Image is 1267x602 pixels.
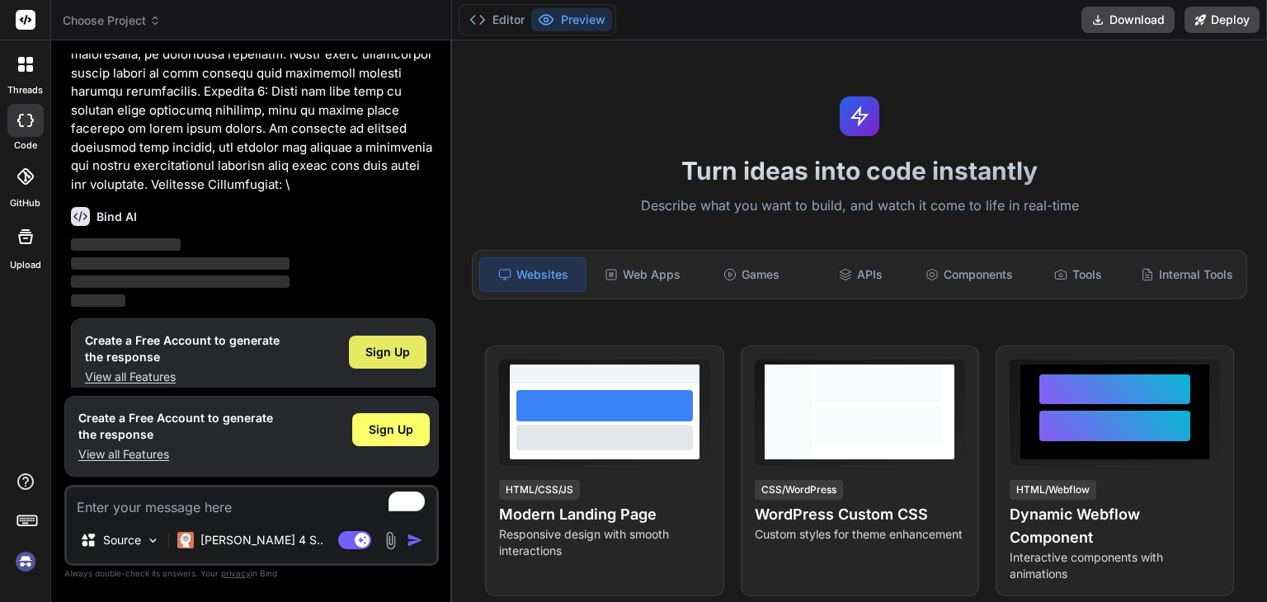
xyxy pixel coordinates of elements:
label: threads [7,83,43,97]
h1: Create a Free Account to generate the response [85,332,280,365]
span: ‌ [71,257,290,270]
div: Websites [479,257,586,292]
h1: Create a Free Account to generate the response [78,410,273,443]
div: HTML/CSS/JS [499,480,580,500]
button: Preview [531,8,612,31]
button: Download [1081,7,1175,33]
img: Pick Models [146,534,160,548]
div: HTML/Webflow [1010,480,1096,500]
h1: Turn ideas into code instantly [462,156,1257,186]
p: Responsive design with smooth interactions [499,526,709,559]
div: Web Apps [590,257,695,292]
button: Editor [463,8,531,31]
h6: Bind AI [97,209,137,225]
h4: WordPress Custom CSS [755,503,965,526]
img: Claude 4 Sonnet [177,532,194,548]
label: Upload [10,258,41,272]
div: Games [699,257,804,292]
p: Always double-check its answers. Your in Bind [64,566,439,581]
div: CSS/WordPress [755,480,843,500]
span: ‌ [71,294,125,307]
label: code [14,139,37,153]
div: APIs [808,257,913,292]
div: Components [916,257,1022,292]
div: Tools [1025,257,1131,292]
p: Interactive components with animations [1010,549,1220,582]
button: Deploy [1185,7,1260,33]
span: ‌ [71,238,181,251]
label: GitHub [10,196,40,210]
p: View all Features [85,369,280,385]
h4: Dynamic Webflow Component [1010,503,1220,549]
p: View all Features [78,446,273,463]
p: Describe what you want to build, and watch it come to life in real-time [462,195,1257,217]
span: privacy [221,568,251,578]
div: Internal Tools [1134,257,1240,292]
p: Custom styles for theme enhancement [755,526,965,543]
img: signin [12,548,40,576]
img: icon [407,532,423,548]
span: Sign Up [365,344,410,360]
p: [PERSON_NAME] 4 S.. [200,532,323,548]
h4: Modern Landing Page [499,503,709,526]
span: Sign Up [369,421,413,438]
p: Source [103,532,141,548]
textarea: To enrich screen reader interactions, please activate Accessibility in Grammarly extension settings [67,487,436,517]
span: Choose Project [63,12,161,29]
img: attachment [381,531,400,550]
span: ‌ [71,275,290,288]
